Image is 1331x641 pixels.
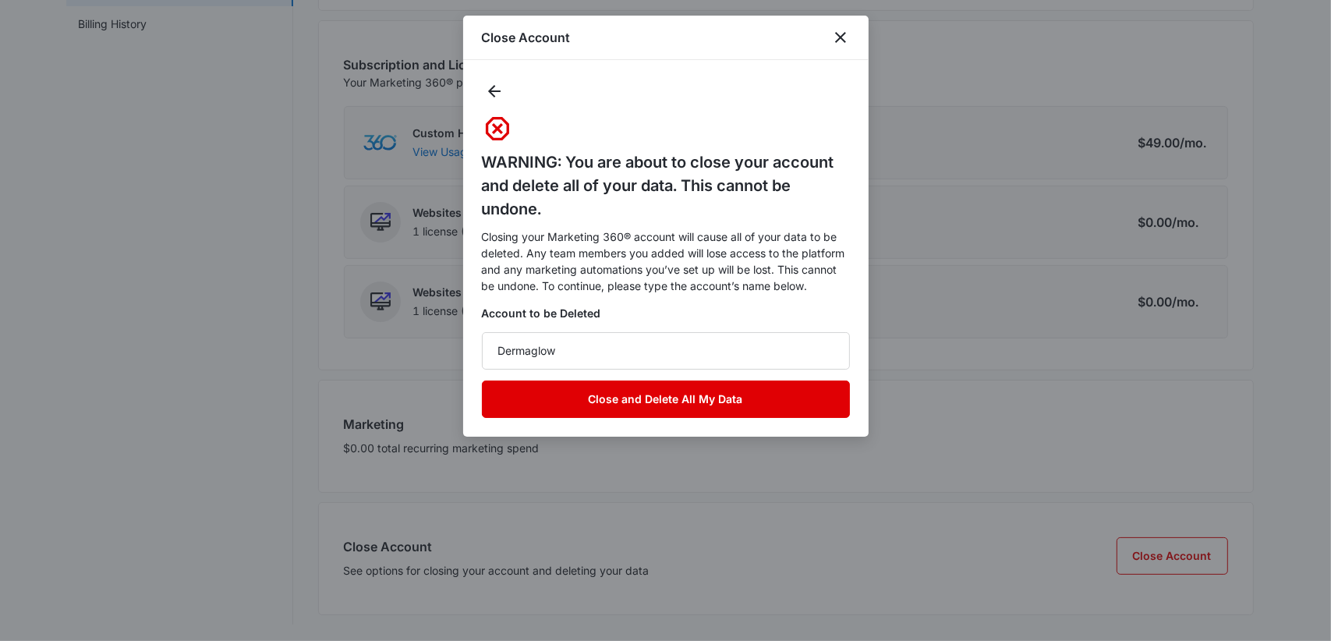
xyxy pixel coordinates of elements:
[482,305,601,321] p: Account to be Deleted
[482,381,850,418] button: Close and Delete All My Data
[482,28,571,47] h1: Close Account
[482,151,850,221] h5: WARNING: You are about to close your account and delete all of your data. This cannot be undone.
[482,332,850,370] input: Dermaglow
[482,228,850,294] p: Closing your Marketing 360® account will cause all of your data to be deleted. Any team members y...
[831,28,850,47] button: close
